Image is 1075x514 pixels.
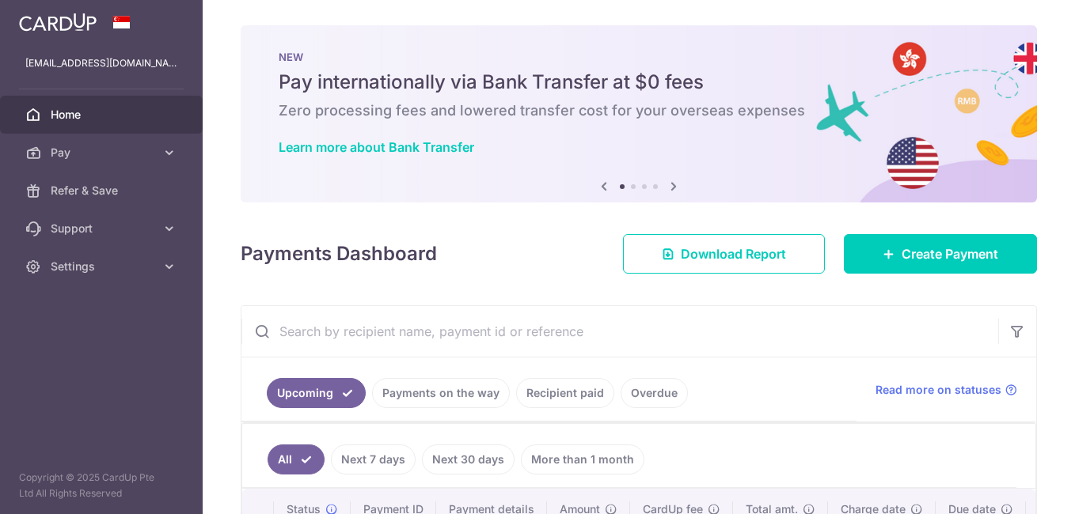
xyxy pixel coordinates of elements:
[51,221,155,236] span: Support
[844,234,1037,274] a: Create Payment
[51,259,155,274] span: Settings
[902,244,998,263] span: Create Payment
[331,444,416,474] a: Next 7 days
[623,234,825,274] a: Download Report
[19,13,97,32] img: CardUp
[268,444,325,474] a: All
[521,444,644,474] a: More than 1 month
[516,378,614,408] a: Recipient paid
[241,240,437,268] h4: Payments Dashboard
[279,70,999,95] h5: Pay internationally via Bank Transfer at $0 fees
[25,55,177,71] p: [EMAIL_ADDRESS][DOMAIN_NAME]
[621,378,688,408] a: Overdue
[51,183,155,198] span: Refer & Save
[241,25,1037,202] img: Bank transfer banner
[51,145,155,161] span: Pay
[279,101,999,120] h6: Zero processing fees and lowered transfer cost for your overseas expenses
[51,107,155,123] span: Home
[267,378,366,408] a: Upcoming
[681,244,786,263] span: Download Report
[876,382,1001,398] span: Read more on statuses
[279,139,474,155] a: Learn more about Bank Transfer
[372,378,510,408] a: Payments on the way
[279,51,999,63] p: NEW
[876,382,1017,398] a: Read more on statuses
[241,306,998,357] input: Search by recipient name, payment id or reference
[422,444,515,474] a: Next 30 days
